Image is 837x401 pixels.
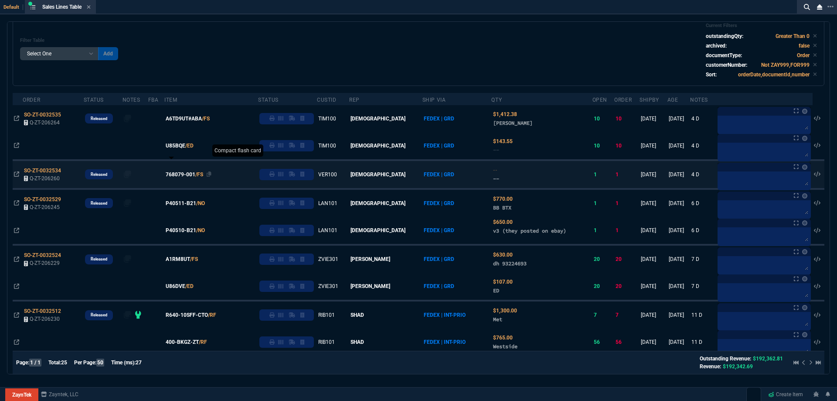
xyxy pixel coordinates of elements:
td: [DATE] [640,245,667,273]
span: SO-ZT-0032529 [24,196,61,202]
span: Per Page: [74,360,96,366]
span: [DEMOGRAPHIC_DATA] [350,227,405,233]
div: ShipBy [640,96,659,103]
span: $192,342.69 [723,363,753,370]
td: [DATE] [667,273,690,301]
nx-icon: Open In Opposite Panel [14,171,19,178]
span: 25 [61,360,67,366]
span: R640-10SFF-CTO [166,311,208,319]
span: VER100 [318,171,337,178]
p: outstandingQty: [706,32,743,40]
span: Outstanding Revenue: [700,356,751,362]
p: archived: [706,42,727,50]
span: ED [493,287,499,294]
span: SO-ZT-0032524 [24,252,61,258]
span: RIB101 [318,312,335,318]
code: false [799,43,810,49]
span: 27 [136,360,142,366]
code: Not ZAY999,FOR999 [761,62,810,68]
td: 7 D [690,273,716,301]
td: 1 [592,160,615,189]
p: customerNumber: [706,61,747,69]
td: 10 [614,105,640,132]
nx-fornida-erp-notes: number [124,201,132,207]
td: [DATE] [640,217,667,245]
span: [DEMOGRAPHIC_DATA] [350,116,405,122]
span: -- [493,175,499,182]
td: [DATE] [667,160,690,189]
td: 20 [592,245,615,273]
td: 7 [614,301,640,329]
div: Order [23,96,40,103]
td: 20 [592,273,615,301]
td: [DATE] [640,273,667,301]
a: /RF [199,338,207,346]
nx-icon: Search [800,2,813,12]
div: Status [84,96,104,103]
span: FEDEX | INT-PRIO [424,312,466,318]
span: 1 / 1 [29,359,41,367]
nx-icon: Open In Opposite Panel [14,339,19,345]
span: FEDEX | GRD [424,171,454,178]
span: 50 [96,359,104,367]
span: FEDEX | GRD [424,116,454,122]
span: [PERSON_NAME] [350,283,390,289]
code: orderDate,documentId,number [738,72,810,78]
span: Quoted Cost [493,196,513,202]
span: [DEMOGRAPHIC_DATA] [350,200,405,206]
h6: Filter Table [20,38,118,44]
nx-icon: Close Workbench [813,2,826,12]
nx-icon: Open In Opposite Panel [14,143,19,149]
a: msbcCompanyName [38,391,81,398]
span: ZVIE301 [318,283,338,289]
nx-fornida-erp-notes: number [124,172,132,178]
code: Order [797,52,810,58]
td: [DATE] [667,132,690,160]
td: 4 D [690,132,716,160]
span: -- [493,147,499,153]
a: /ED [185,282,194,290]
div: Item [164,96,177,103]
nx-fornida-erp-notes: number [124,313,132,319]
span: RIB101 [318,339,335,345]
a: /FS [202,115,210,123]
span: Quoted Cost [493,279,513,285]
div: Open [592,96,607,103]
td: 1 [614,217,640,245]
td: [DATE] [667,217,690,245]
span: FEDEX | GRD [424,143,454,149]
code: Greater Than 0 [776,33,810,39]
a: /NO [196,199,205,207]
span: Met [493,316,502,322]
td: [DATE] [667,301,690,329]
span: LAN101 [318,227,337,233]
td: 10 [614,132,640,160]
td: [DATE] [640,189,667,217]
span: ZVIE301 [318,256,338,262]
span: Q-ZT-206229 [30,260,60,266]
td: 6 D [690,189,716,217]
a: /FS [195,171,203,178]
div: CustID [317,96,337,103]
span: TIM100 [318,116,336,122]
td: 11 D [690,301,716,329]
span: Q-ZT-206260 [30,175,60,182]
h6: Current Filters [706,23,817,29]
span: Default [3,4,23,10]
td: 1 [614,189,640,217]
td: 1 [614,160,640,189]
span: Page: [16,360,29,366]
td: 20 [614,273,640,301]
td: 7 [592,301,615,329]
a: Create Item [765,388,806,401]
p: Released [91,200,107,207]
span: FEDEX | GRD [424,283,454,289]
td: [DATE] [667,245,690,273]
td: 56 [614,329,640,356]
td: 4 D [690,105,716,132]
span: Quoted Cost [493,138,513,144]
td: [DATE] [640,132,667,160]
span: Revenue: [700,363,721,370]
td: [DATE] [667,189,690,217]
span: FEDEX | GRD [424,200,454,206]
